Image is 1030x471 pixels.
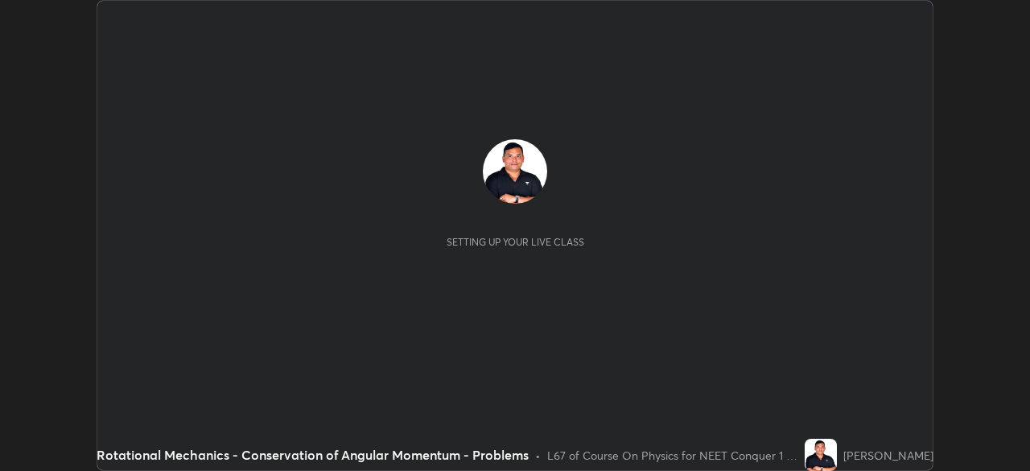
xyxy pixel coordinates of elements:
div: Setting up your live class [447,236,584,248]
img: ec8d2956c2874bb4b81a1db82daee692.jpg [805,439,837,471]
div: L67 of Course On Physics for NEET Conquer 1 2026 [547,447,798,464]
div: • [535,447,541,464]
div: Rotational Mechanics - Conservation of Angular Momentum - Problems [97,445,529,465]
div: [PERSON_NAME] [843,447,933,464]
img: ec8d2956c2874bb4b81a1db82daee692.jpg [483,139,547,204]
